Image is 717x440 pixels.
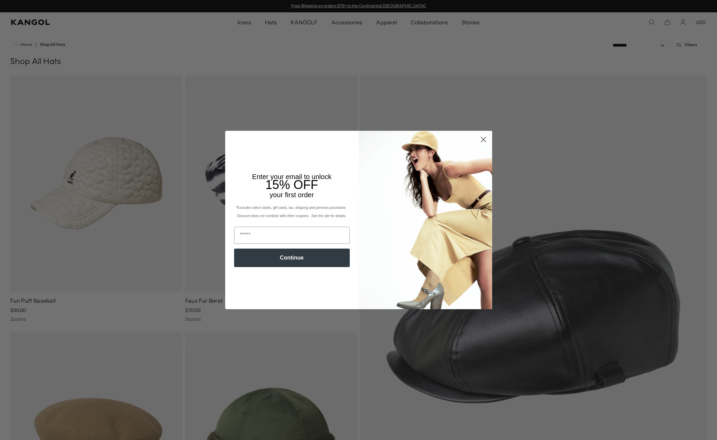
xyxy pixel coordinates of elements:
span: *Excludes select styles, gift cards, tax, shipping and previous purchases. Discount does not comb... [236,206,347,218]
span: 15% OFF [265,178,318,192]
button: Close dialog [477,134,489,146]
img: 93be19ad-e773-4382-80b9-c9d740c9197f.jpeg [359,131,492,309]
span: your first order [270,191,314,199]
input: Email [234,227,350,244]
span: Enter your email to unlock [252,173,332,180]
button: Continue [234,249,350,267]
